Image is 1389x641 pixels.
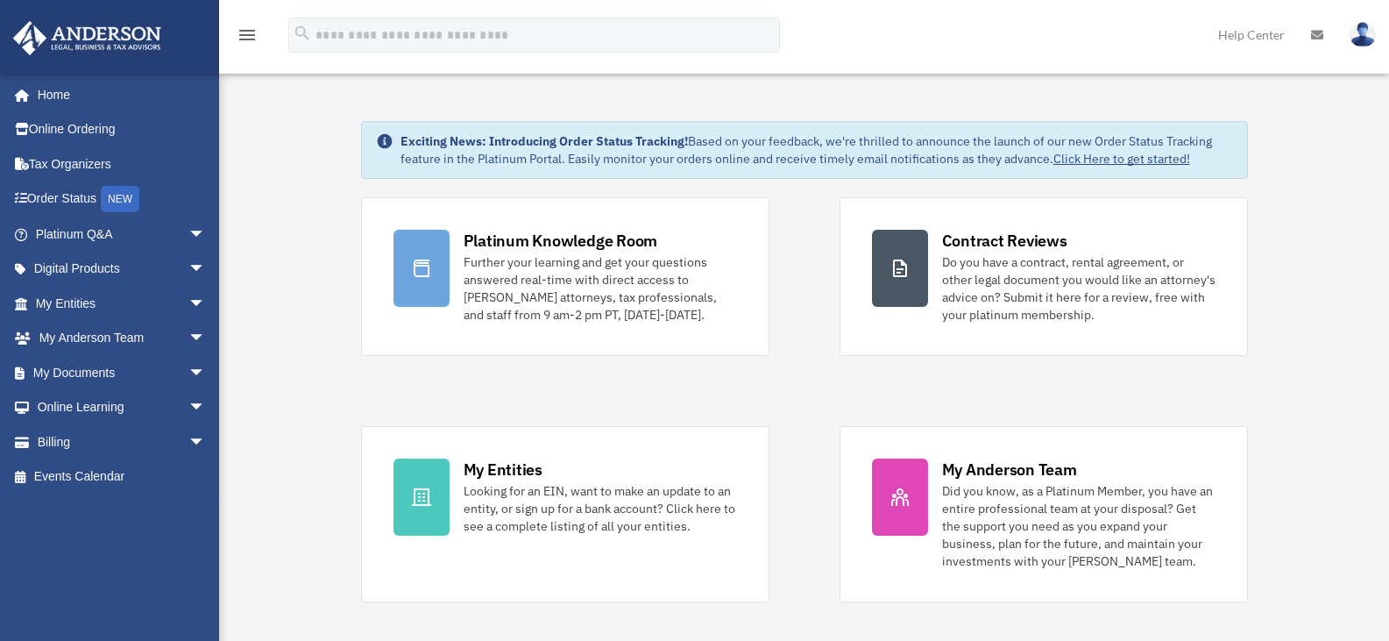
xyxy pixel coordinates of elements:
[12,112,232,147] a: Online Ordering
[12,459,232,495] a: Events Calendar
[12,182,232,217] a: Order StatusNEW
[12,217,232,252] a: Platinum Q&Aarrow_drop_down
[464,230,658,252] div: Platinum Knowledge Room
[464,253,737,324] div: Further your learning and get your questions answered real-time with direct access to [PERSON_NAM...
[188,390,223,426] span: arrow_drop_down
[12,390,232,425] a: Online Learningarrow_drop_down
[188,424,223,460] span: arrow_drop_down
[942,482,1215,570] div: Did you know, as a Platinum Member, you have an entire professional team at your disposal? Get th...
[361,426,769,602] a: My Entities Looking for an EIN, want to make an update to an entity, or sign up for a bank accoun...
[12,252,232,287] a: Digital Productsarrow_drop_down
[1053,151,1190,167] a: Click Here to get started!
[942,459,1077,481] div: My Anderson Team
[293,24,312,43] i: search
[840,426,1248,602] a: My Anderson Team Did you know, as a Platinum Member, you have an entire professional team at your...
[464,459,542,481] div: My Entities
[400,133,688,149] strong: Exciting News: Introducing Order Status Tracking!
[12,424,232,459] a: Billingarrow_drop_down
[400,132,1233,167] div: Based on your feedback, we're thrilled to announce the launch of our new Order Status Tracking fe...
[12,286,232,321] a: My Entitiesarrow_drop_down
[12,77,223,112] a: Home
[942,253,1215,324] div: Do you have a contract, rental agreement, or other legal document you would like an attorney's ad...
[361,197,769,356] a: Platinum Knowledge Room Further your learning and get your questions answered real-time with dire...
[840,197,1248,356] a: Contract Reviews Do you have a contract, rental agreement, or other legal document you would like...
[1350,22,1376,47] img: User Pic
[188,217,223,253] span: arrow_drop_down
[12,321,232,356] a: My Anderson Teamarrow_drop_down
[237,25,258,46] i: menu
[188,321,223,357] span: arrow_drop_down
[237,31,258,46] a: menu
[464,482,737,535] div: Looking for an EIN, want to make an update to an entity, or sign up for a bank account? Click her...
[942,230,1067,252] div: Contract Reviews
[8,21,167,55] img: Anderson Advisors Platinum Portal
[12,146,232,182] a: Tax Organizers
[188,252,223,288] span: arrow_drop_down
[12,355,232,390] a: My Documentsarrow_drop_down
[188,355,223,391] span: arrow_drop_down
[188,286,223,322] span: arrow_drop_down
[101,186,139,212] div: NEW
